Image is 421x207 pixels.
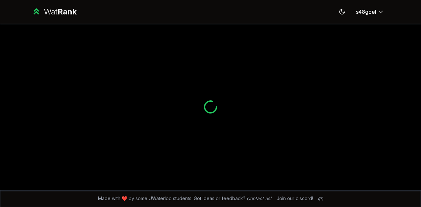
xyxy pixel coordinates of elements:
[356,8,376,16] span: s48goel
[98,195,271,202] span: Made with ❤️ by some UWaterloo students. Got ideas or feedback?
[247,196,271,201] a: Contact us!
[32,7,77,17] a: WatRank
[58,7,77,16] span: Rank
[277,195,313,202] div: Join our discord!
[351,6,389,18] button: s48goel
[44,7,77,17] div: Wat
